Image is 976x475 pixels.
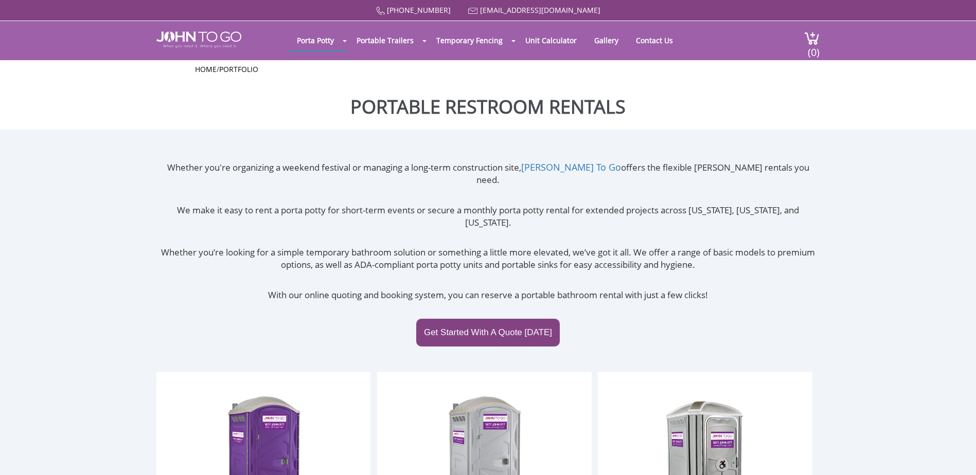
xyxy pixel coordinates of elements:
[195,64,217,74] a: Home
[429,30,510,50] a: Temporary Fencing
[804,31,820,45] img: cart a
[219,64,258,74] a: Portfolio
[628,30,681,50] a: Contact Us
[289,30,342,50] a: Porta Potty
[156,31,241,48] img: JOHN to go
[521,161,621,173] a: [PERSON_NAME] To Go
[349,30,421,50] a: Portable Trailers
[156,289,820,301] p: With our online quoting and booking system, you can reserve a portable bathroom rental with just ...
[156,246,820,271] p: Whether you’re looking for a simple temporary bathroom solution or something a little more elevat...
[518,30,584,50] a: Unit Calculator
[156,204,820,229] p: We make it easy to rent a porta potty for short-term events or secure a monthly porta potty renta...
[376,7,385,15] img: Call
[195,64,782,75] ul: /
[480,5,600,15] a: [EMAIL_ADDRESS][DOMAIN_NAME]
[807,37,820,59] span: (0)
[156,161,820,187] p: Whether you're organizing a weekend festival or managing a long-term construction site, offers th...
[416,319,560,346] a: Get Started With A Quote [DATE]
[587,30,626,50] a: Gallery
[387,5,451,15] a: [PHONE_NUMBER]
[468,8,478,14] img: Mail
